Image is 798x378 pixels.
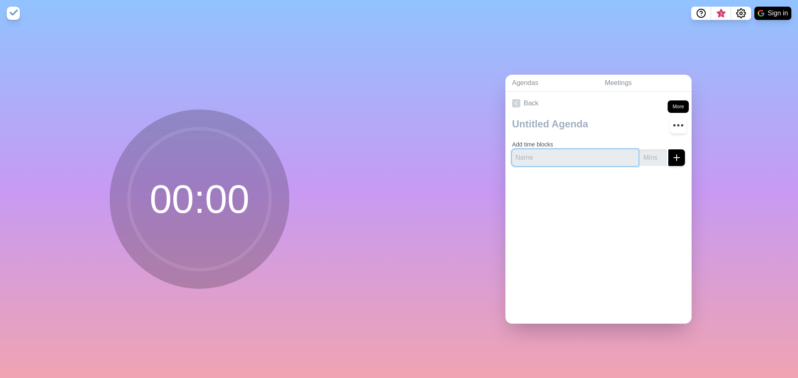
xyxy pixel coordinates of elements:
img: timeblocks logo [7,7,20,20]
label: Add time blocks [512,141,553,148]
a: Back [505,92,692,115]
a: Agendas [505,75,598,92]
button: What’s new [711,7,731,20]
button: Help [691,7,711,20]
button: Settings [731,7,751,20]
button: More [670,117,687,134]
span: 3 [718,10,724,17]
button: Sign in [754,7,791,20]
img: google logo [758,10,764,17]
input: Name [512,149,638,166]
input: Mins [640,149,667,166]
a: Meetings [598,75,692,92]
